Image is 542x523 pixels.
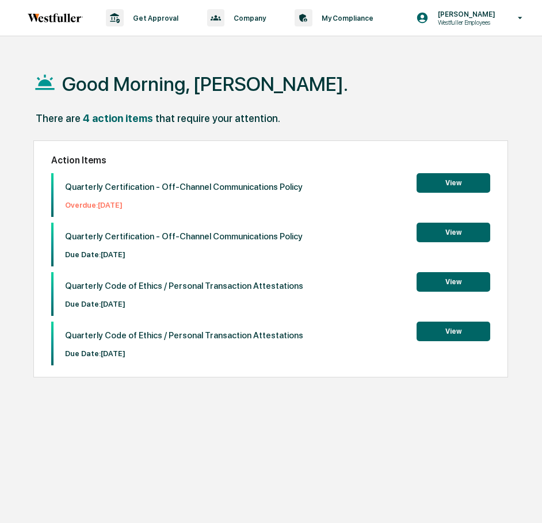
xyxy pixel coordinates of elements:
[51,155,490,166] h2: Action Items
[417,223,490,242] button: View
[62,72,348,96] h1: Good Morning, [PERSON_NAME].
[417,272,490,292] button: View
[417,325,490,336] a: View
[417,322,490,341] button: View
[417,276,490,287] a: View
[65,182,303,192] p: Quarterly Certification - Off-Channel Communications Policy
[65,281,303,291] p: Quarterly Code of Ethics / Personal Transaction Attestations
[124,14,184,22] p: Get Approval
[224,14,272,22] p: Company
[417,173,490,193] button: View
[65,250,303,259] p: Due Date: [DATE]
[28,13,83,22] img: logo
[429,10,501,18] p: [PERSON_NAME]
[312,14,379,22] p: My Compliance
[429,18,501,26] p: Westfuller Employees
[65,330,303,341] p: Quarterly Code of Ethics / Personal Transaction Attestations
[65,349,303,358] p: Due Date: [DATE]
[417,226,490,237] a: View
[36,112,81,124] div: There are
[65,231,303,242] p: Quarterly Certification - Off-Channel Communications Policy
[155,112,280,124] div: that require your attention.
[65,201,303,209] p: Overdue: [DATE]
[417,177,490,188] a: View
[83,112,153,124] div: 4 action items
[65,300,303,308] p: Due Date: [DATE]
